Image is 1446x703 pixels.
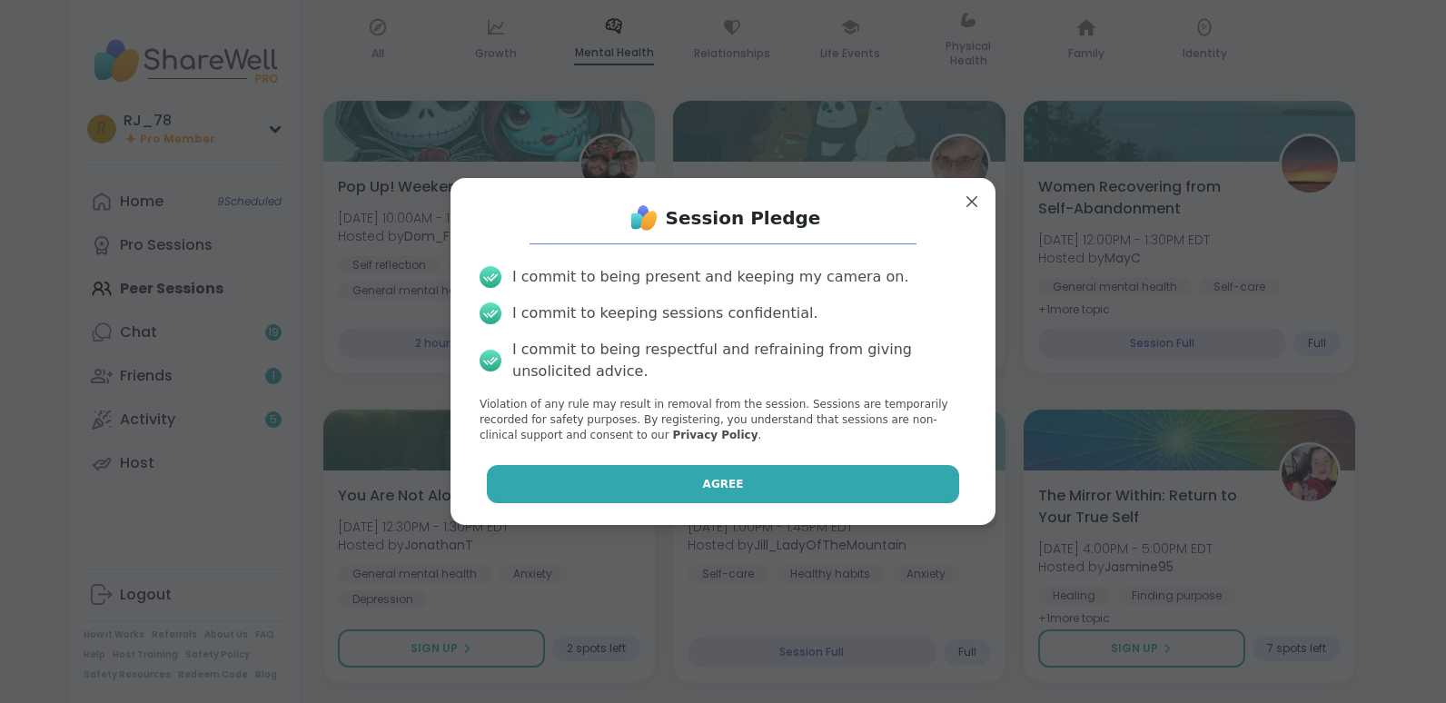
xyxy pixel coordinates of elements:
img: ShareWell Logo [626,200,662,236]
h1: Session Pledge [666,205,821,231]
div: I commit to being present and keeping my camera on. [512,266,908,288]
p: Violation of any rule may result in removal from the session. Sessions are temporarily recorded f... [480,397,966,442]
span: Agree [703,476,744,492]
div: I commit to keeping sessions confidential. [512,302,818,324]
button: Agree [487,465,960,503]
div: I commit to being respectful and refraining from giving unsolicited advice. [512,339,966,382]
a: Privacy Policy [672,429,758,441]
